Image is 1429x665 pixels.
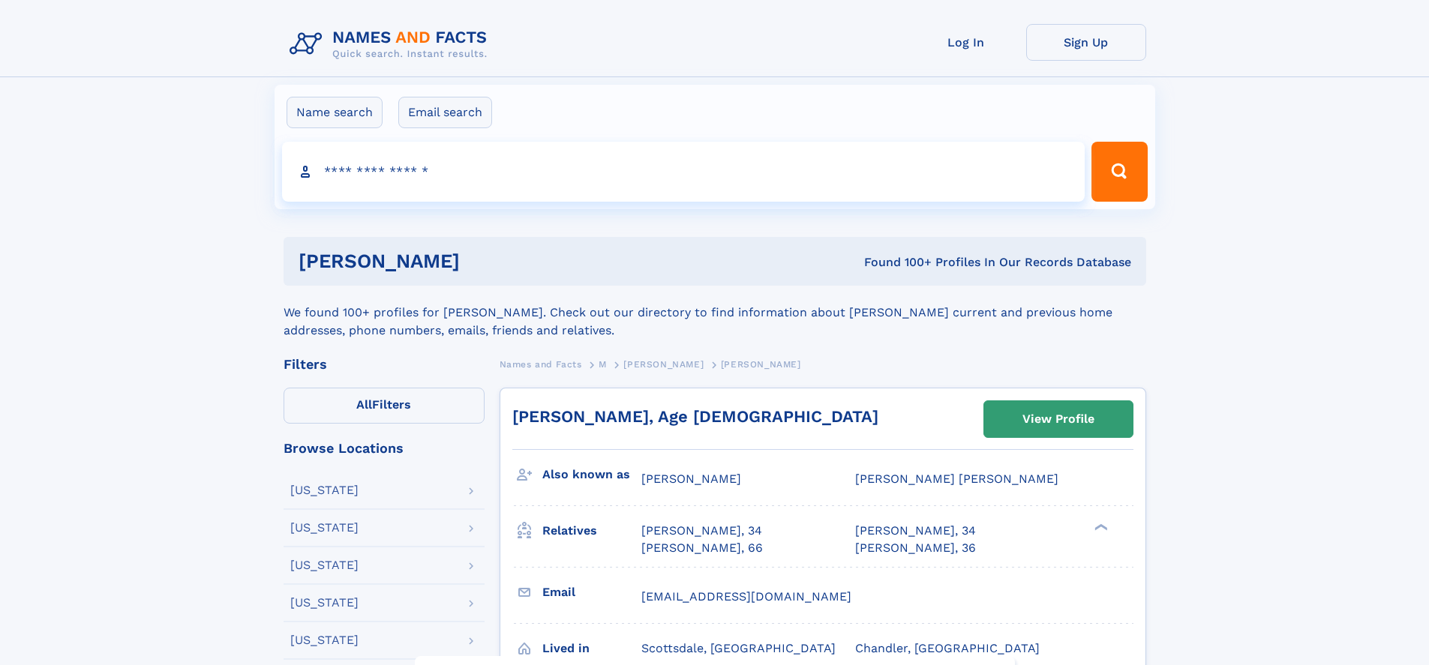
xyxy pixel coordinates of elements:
div: View Profile [1022,402,1094,436]
input: search input [282,142,1085,202]
div: [US_STATE] [290,559,359,571]
a: [PERSON_NAME] [623,355,704,373]
div: Browse Locations [284,442,485,455]
span: All [356,397,372,412]
div: Filters [284,358,485,371]
label: Filters [284,388,485,424]
a: Names and Facts [500,355,582,373]
span: [PERSON_NAME] [PERSON_NAME] [855,472,1058,486]
h3: Also known as [542,462,641,487]
span: [EMAIL_ADDRESS][DOMAIN_NAME] [641,589,851,604]
a: M [599,355,607,373]
span: [PERSON_NAME] [641,472,741,486]
div: [US_STATE] [290,484,359,496]
span: [PERSON_NAME] [721,359,801,370]
a: [PERSON_NAME], 66 [641,540,763,556]
button: Search Button [1091,142,1147,202]
label: Email search [398,97,492,128]
a: [PERSON_NAME], Age [DEMOGRAPHIC_DATA] [512,407,878,426]
h3: Lived in [542,636,641,661]
label: Name search [287,97,383,128]
span: M [599,359,607,370]
h3: Email [542,580,641,605]
img: Logo Names and Facts [284,24,500,64]
div: Found 100+ Profiles In Our Records Database [662,254,1131,271]
div: [US_STATE] [290,522,359,534]
span: Scottsdale, [GEOGRAPHIC_DATA] [641,641,836,655]
a: [PERSON_NAME], 36 [855,540,976,556]
a: View Profile [984,401,1133,437]
a: Log In [906,24,1026,61]
span: Chandler, [GEOGRAPHIC_DATA] [855,641,1040,655]
h3: Relatives [542,518,641,544]
a: [PERSON_NAME], 34 [855,523,976,539]
a: Sign Up [1026,24,1146,61]
div: [US_STATE] [290,634,359,646]
div: ❯ [1091,523,1109,532]
a: [PERSON_NAME], 34 [641,523,762,539]
span: [PERSON_NAME] [623,359,704,370]
div: [US_STATE] [290,597,359,609]
h1: [PERSON_NAME] [299,252,662,271]
div: We found 100+ profiles for [PERSON_NAME]. Check out our directory to find information about [PERS... [284,286,1146,340]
